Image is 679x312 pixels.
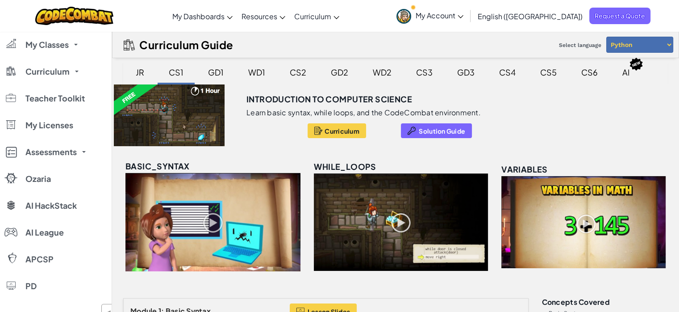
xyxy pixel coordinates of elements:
[139,38,233,51] h2: Curriculum Guide
[25,67,70,76] span: Curriculum
[25,121,73,129] span: My Licenses
[572,62,607,83] div: CS6
[246,93,412,106] h3: Introduction to Computer Science
[448,62,483,83] div: GD3
[124,39,135,51] img: IconCurriculumGuide.svg
[25,148,77,156] span: Assessments
[25,41,69,49] span: My Classes
[172,12,225,21] span: My Dashboards
[199,62,233,83] div: GD1
[478,12,583,21] span: English ([GEOGRAPHIC_DATA])
[125,161,190,171] span: basic_syntax
[490,62,525,83] div: CS4
[364,62,400,83] div: WD2
[314,161,376,172] span: while_loops
[25,94,85,102] span: Teacher Toolkit
[25,228,64,236] span: AI League
[242,12,277,21] span: Resources
[237,4,290,28] a: Resources
[314,173,488,271] img: while_loops_unlocked.png
[127,62,153,83] div: JR
[396,9,411,24] img: avatar
[25,175,51,183] span: Ozaria
[25,202,77,210] span: AI HackStack
[629,57,643,71] img: IconNew.svg
[325,127,359,135] span: Curriculum
[473,4,587,28] a: English ([GEOGRAPHIC_DATA])
[281,62,315,83] div: CS2
[501,164,548,174] span: variables
[501,176,666,268] img: variables_unlocked.png
[392,2,468,30] a: My Account
[308,123,366,138] button: Curriculum
[531,62,566,83] div: CS5
[613,62,639,83] div: AI
[542,298,668,306] h3: Concepts covered
[419,127,465,135] span: Solution Guide
[290,4,344,28] a: Curriculum
[35,7,113,25] img: CodeCombat logo
[246,108,481,117] p: Learn basic syntax, while loops, and the CodeCombat environment.
[555,38,605,52] span: Select language
[294,12,331,21] span: Curriculum
[125,173,300,271] img: basic_syntax_unlocked.png
[401,123,472,138] button: Solution Guide
[416,11,463,20] span: My Account
[160,62,192,83] div: CS1
[322,62,357,83] div: GD2
[239,62,274,83] div: WD1
[168,4,237,28] a: My Dashboards
[589,8,650,24] a: Request a Quote
[407,62,442,83] div: CS3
